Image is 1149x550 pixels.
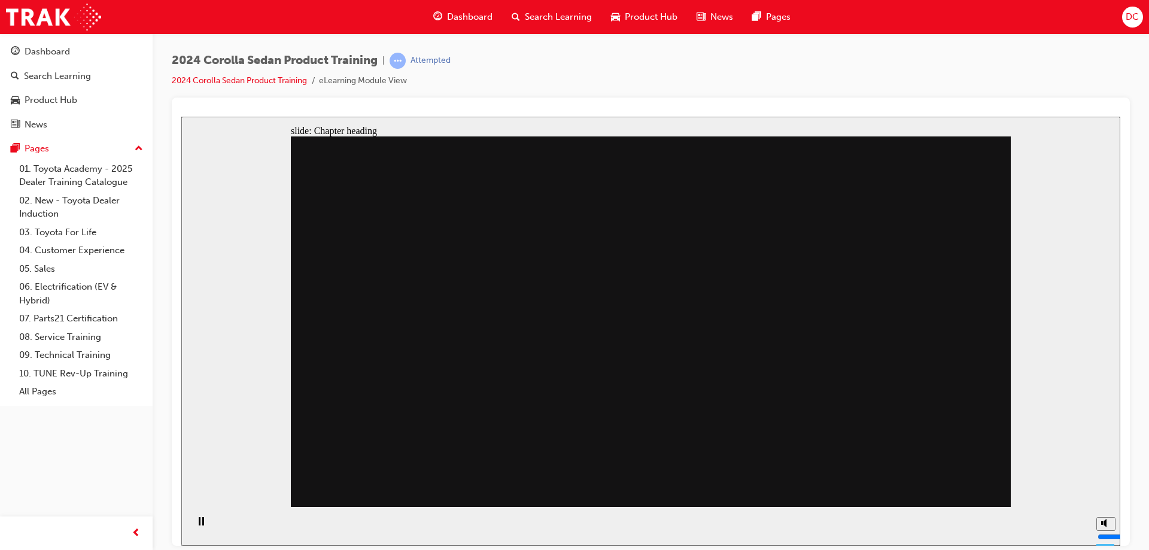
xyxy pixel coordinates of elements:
span: News [710,10,733,24]
div: playback controls [6,390,26,429]
span: prev-icon [132,526,141,541]
input: volume [916,415,993,425]
span: learningRecordVerb_ATTEMPT-icon [390,53,406,69]
img: Trak [6,4,101,31]
span: DC [1126,10,1139,24]
a: Product Hub [5,89,148,111]
a: All Pages [14,382,148,401]
span: pages-icon [752,10,761,25]
button: Pages [5,138,148,160]
a: 06. Electrification (EV & Hybrid) [14,278,148,309]
div: Dashboard [25,45,70,59]
a: 01. Toyota Academy - 2025 Dealer Training Catalogue [14,160,148,192]
div: Search Learning [24,69,91,83]
button: Pause (Ctrl+Alt+P) [6,400,26,420]
span: car-icon [611,10,620,25]
a: 03. Toyota For Life [14,223,148,242]
li: eLearning Module View [319,74,407,88]
a: 10. TUNE Rev-Up Training [14,364,148,383]
div: Pages [25,142,49,156]
span: news-icon [697,10,706,25]
span: search-icon [11,71,19,82]
div: News [25,118,47,132]
span: Pages [766,10,791,24]
span: Search Learning [525,10,592,24]
a: 05. Sales [14,260,148,278]
a: Dashboard [5,41,148,63]
div: misc controls [909,390,933,429]
span: up-icon [135,141,143,157]
span: search-icon [512,10,520,25]
span: 2024 Corolla Sedan Product Training [172,54,378,68]
a: pages-iconPages [743,5,800,29]
a: 07. Parts21 Certification [14,309,148,328]
span: Product Hub [625,10,677,24]
button: DashboardSearch LearningProduct HubNews [5,38,148,138]
span: guage-icon [433,10,442,25]
span: Dashboard [447,10,493,24]
a: search-iconSearch Learning [502,5,601,29]
a: 02. New - Toyota Dealer Induction [14,192,148,223]
a: News [5,114,148,136]
button: Mute (Ctrl+Alt+M) [915,400,934,414]
a: 08. Service Training [14,328,148,347]
a: news-iconNews [687,5,743,29]
span: | [382,54,385,68]
a: guage-iconDashboard [424,5,502,29]
a: 09. Technical Training [14,346,148,364]
span: pages-icon [11,144,20,154]
div: Product Hub [25,93,77,107]
div: Attempted [411,55,451,66]
button: DC [1122,7,1143,28]
a: car-iconProduct Hub [601,5,687,29]
span: guage-icon [11,47,20,57]
a: 2024 Corolla Sedan Product Training [172,75,307,86]
a: 04. Customer Experience [14,241,148,260]
span: news-icon [11,120,20,130]
a: Search Learning [5,65,148,87]
span: car-icon [11,95,20,106]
